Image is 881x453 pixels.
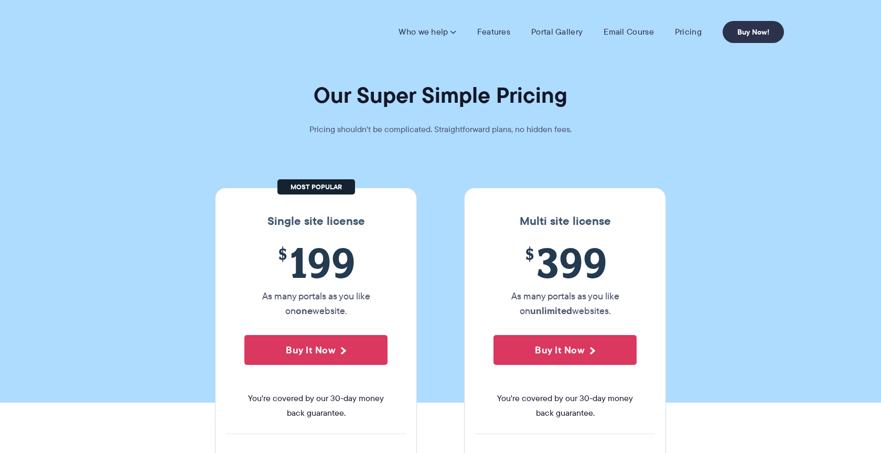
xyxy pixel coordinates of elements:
[530,304,572,318] strong: unlimited
[244,239,388,286] span: 199
[493,289,637,318] p: As many portals as you like on websites.
[475,214,655,228] h3: Multi site license
[283,122,598,137] p: Pricing shouldn't be complicated. Straightforward plans, no hidden fees.
[675,27,702,37] a: Pricing
[531,27,583,37] a: Portal Gallery
[399,27,456,37] a: Who we help
[493,335,637,365] button: Buy It Now
[244,289,388,318] p: As many portals as you like on website.
[493,239,637,286] span: 399
[604,27,654,37] a: Email Course
[244,335,388,365] button: Buy It Now
[244,391,388,420] span: You're covered by our 30-day money back guarantee.
[226,214,406,228] h3: Single site license
[296,304,313,318] strong: one
[723,21,784,43] a: Buy Now!
[477,27,510,37] a: Features
[493,391,637,420] span: You're covered by our 30-day money back guarantee.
